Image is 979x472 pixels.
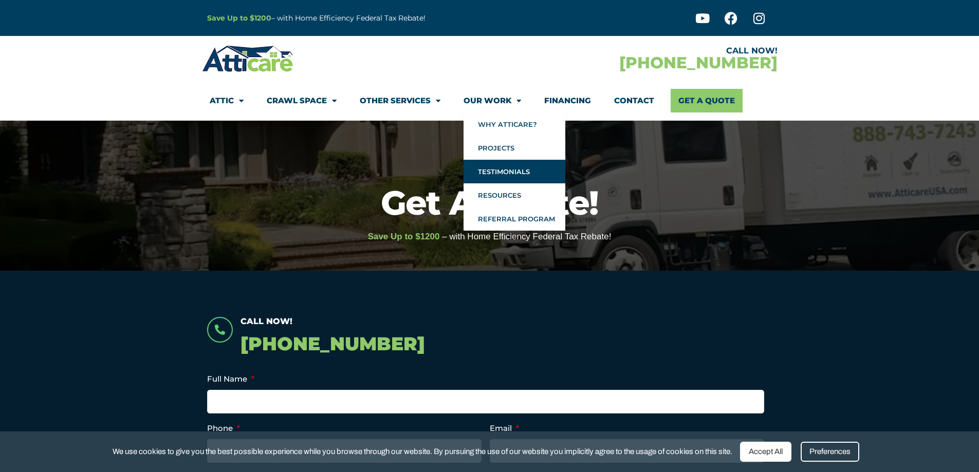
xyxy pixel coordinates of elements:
a: Referral Program [464,207,565,231]
a: Why Atticare? [464,112,565,136]
a: Resources [464,183,565,207]
a: Testimonials [464,160,565,183]
div: CALL NOW! [490,47,778,55]
nav: Menu [210,89,770,112]
a: Save Up to $1200 [207,13,271,23]
p: – with Home Efficiency Federal Tax Rebate! [207,12,540,24]
a: Other Services [360,89,440,112]
span: We use cookies to give you the best possible experience while you browse through our website. By ... [113,445,732,458]
div: Preferences [801,442,859,462]
ul: Our Work [464,112,565,231]
a: Projects [464,136,565,160]
a: Get A Quote [671,89,743,112]
a: Contact [614,89,654,112]
div: Accept All [740,442,791,462]
label: Email [490,423,519,433]
span: Call Now! [241,316,292,326]
a: Our Work [464,89,521,112]
span: Save Up to $1200 [368,232,440,241]
label: Full Name [207,374,254,384]
span: – with Home Efficiency Federal Tax Rebate! [442,232,611,241]
a: Attic [210,89,244,112]
h1: Get A Quote! [5,186,974,219]
a: Financing [544,89,591,112]
label: Phone [207,423,240,433]
a: Crawl Space [267,89,337,112]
